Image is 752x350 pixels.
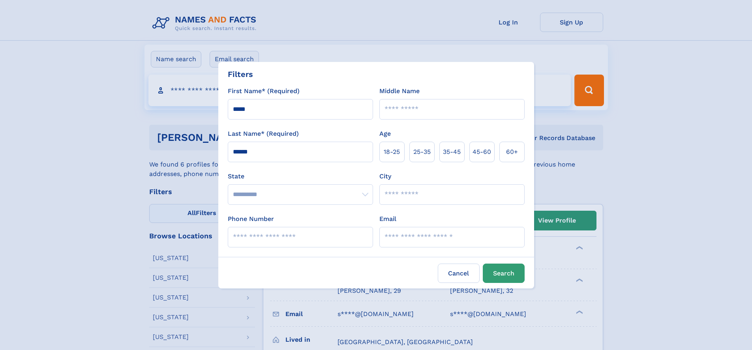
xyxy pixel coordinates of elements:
[228,214,274,224] label: Phone Number
[228,129,299,139] label: Last Name* (Required)
[443,147,461,157] span: 35‑45
[473,147,491,157] span: 45‑60
[228,68,253,80] div: Filters
[379,214,396,224] label: Email
[379,129,391,139] label: Age
[228,86,300,96] label: First Name* (Required)
[228,172,373,181] label: State
[379,172,391,181] label: City
[413,147,431,157] span: 25‑35
[379,86,420,96] label: Middle Name
[506,147,518,157] span: 60+
[438,264,480,283] label: Cancel
[384,147,400,157] span: 18‑25
[483,264,525,283] button: Search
